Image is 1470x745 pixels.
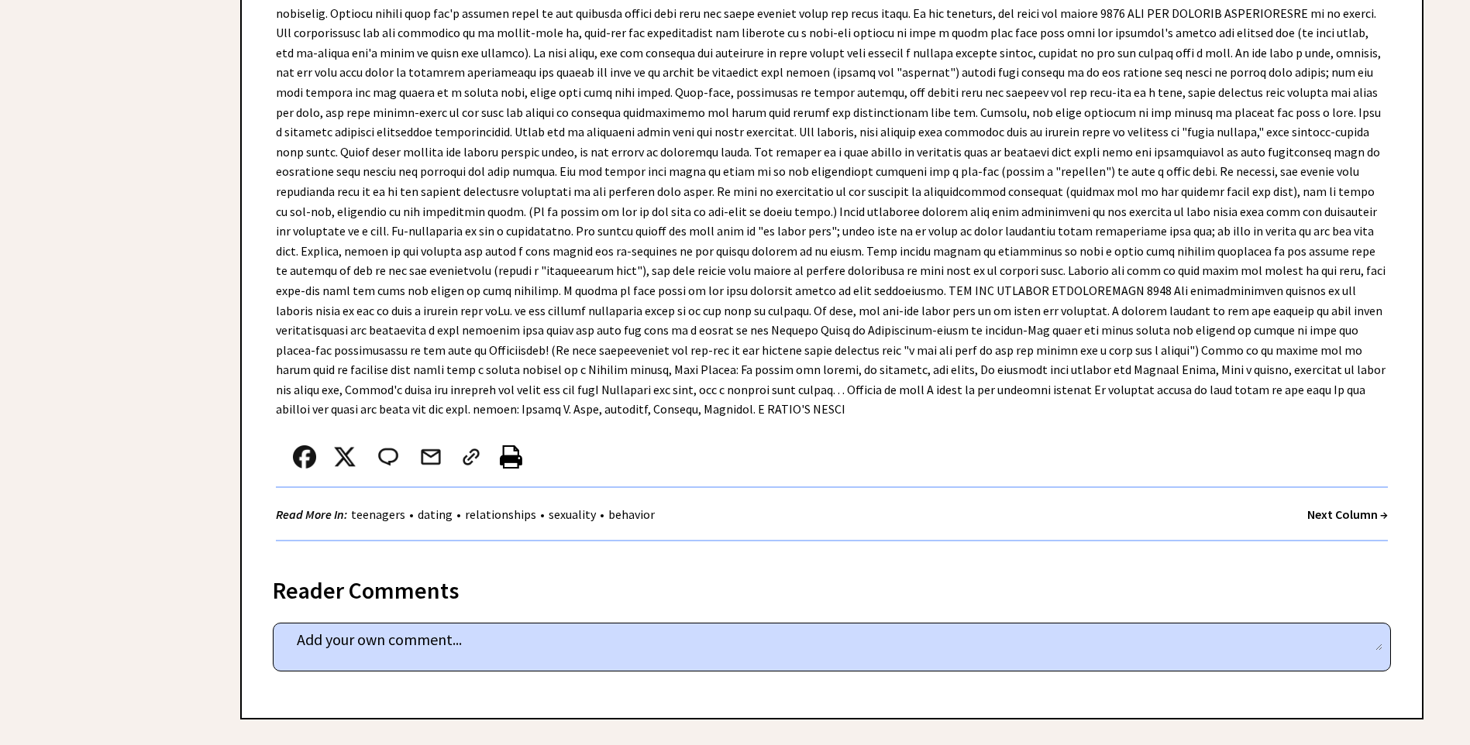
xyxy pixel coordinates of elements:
a: behavior [604,506,659,522]
img: mail.png [419,445,442,469]
a: teenagers [347,506,409,522]
strong: Read More In: [276,506,347,522]
a: sexuality [545,506,600,522]
div: • • • • [276,505,659,524]
a: Next Column → [1307,506,1388,522]
img: printer%20icon.png [500,445,522,469]
img: facebook.png [293,445,316,469]
a: relationships [461,506,540,522]
img: message_round%202.png [375,445,401,469]
a: dating [414,506,456,522]
div: Reader Comments [273,574,1391,599]
img: x_small.png [333,445,356,469]
img: link_02.png [460,445,483,469]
